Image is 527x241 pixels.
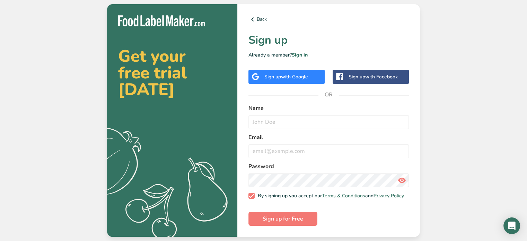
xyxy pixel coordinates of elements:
a: Terms & Conditions [322,192,365,199]
a: Privacy Policy [374,192,404,199]
input: John Doe [248,115,409,129]
a: Back [248,15,409,24]
label: Email [248,133,409,141]
h2: Get your free trial [DATE] [118,48,226,98]
label: Password [248,162,409,171]
span: with Google [281,74,308,80]
span: By signing up you accept our and [255,193,404,199]
span: with Facebook [365,74,398,80]
div: Sign up [349,73,398,80]
input: email@example.com [248,144,409,158]
span: Sign up for Free [263,215,303,223]
img: Food Label Maker [118,15,205,27]
p: Already a member? [248,51,409,59]
span: OR [318,84,339,105]
label: Name [248,104,409,112]
a: Sign in [292,52,308,58]
button: Sign up for Free [248,212,317,226]
div: Open Intercom Messenger [503,217,520,234]
h1: Sign up [248,32,409,49]
div: Sign up [264,73,308,80]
